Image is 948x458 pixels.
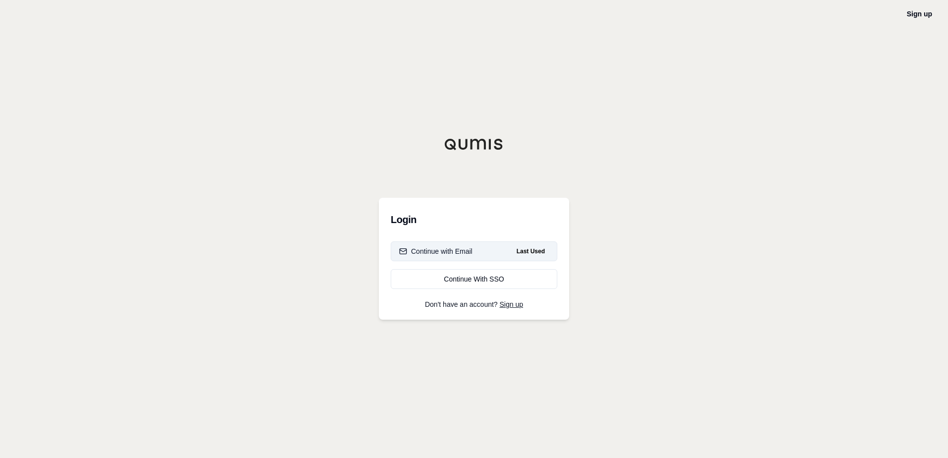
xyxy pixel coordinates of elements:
[391,210,557,229] h3: Login
[399,246,473,256] div: Continue with Email
[444,138,504,150] img: Qumis
[500,300,523,308] a: Sign up
[399,274,549,284] div: Continue With SSO
[907,10,932,18] a: Sign up
[391,269,557,289] a: Continue With SSO
[391,301,557,308] p: Don't have an account?
[513,245,549,257] span: Last Used
[391,241,557,261] button: Continue with EmailLast Used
